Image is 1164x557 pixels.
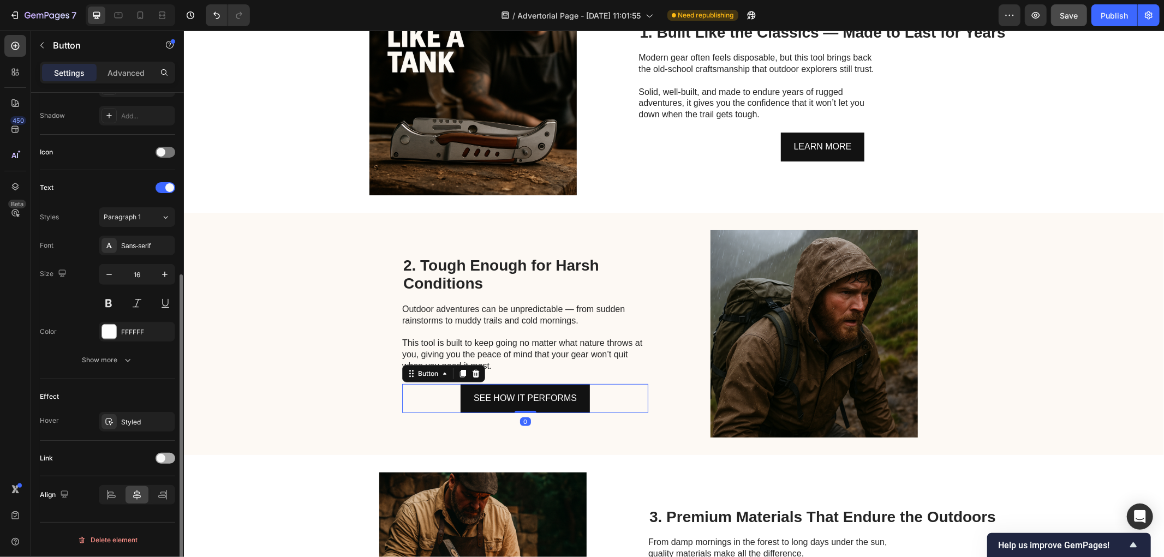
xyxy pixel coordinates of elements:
button: Delete element [40,531,175,549]
span: Need republishing [678,10,734,20]
div: FFFFFF [121,327,172,337]
div: Styled [121,417,172,427]
h2: 2. Tough Enough for Harsh Conditions [218,225,464,263]
div: Color [40,327,57,337]
button: Paragraph 1 [99,207,175,227]
div: Effect [40,392,59,402]
div: Text [40,183,53,193]
div: 0 [336,387,347,396]
p: SEE HOW IT PERFORMS [290,360,393,376]
img: gempages_586287337667822365-de2e4b40-6e8c-4384-9018-4c0b832e9f2d.png [498,200,762,407]
p: Solid, well-built, and made to endure years of rugged adventures, it gives you the confidence tha... [455,56,700,90]
button: Save [1051,4,1087,26]
p: Modern gear often feels disposable, but this tool brings back the old-school craftsmanship that o... [455,22,700,45]
div: Shadow [40,111,65,121]
div: Font [40,241,53,250]
button: Show more [40,350,175,370]
button: Show survey - Help us improve GemPages! [998,538,1140,552]
div: Show more [82,355,133,366]
div: Align [40,488,71,502]
div: Button [232,338,256,348]
div: Sans-serif [121,241,172,251]
a: LEARN MORE [597,102,681,131]
p: LEARN MORE [610,109,668,124]
div: Publish [1101,10,1128,21]
p: 7 [71,9,76,22]
div: Add... [121,111,172,121]
div: Delete element [77,534,138,547]
span: Save [1060,11,1078,20]
p: This tool is built to keep going no matter what nature throws at you, giving you the peace of min... [218,307,463,341]
div: Undo/Redo [206,4,250,26]
p: Advanced [108,67,145,79]
span: / [513,10,516,21]
div: Open Intercom Messenger [1127,504,1153,530]
iframe: Design area [184,31,1164,557]
div: 450 [10,116,26,125]
p: Settings [54,67,85,79]
p: Button [53,39,146,52]
button: Publish [1091,4,1137,26]
button: 7 [4,4,81,26]
p: Outdoor adventures can be unpredictable — from sudden rainstorms to muddy trails and cold mornings. [218,273,463,296]
div: Icon [40,147,53,157]
button: <p>SEE HOW IT PERFORMS</p> [277,354,406,382]
p: From damp mornings in the forest to long days under the sun, quality materials make all the diffe... [464,506,709,529]
div: Styles [40,212,59,222]
h2: 3. Premium Materials That Endure the Outdoors [464,476,813,497]
div: Hover [40,416,59,426]
div: Beta [8,200,26,208]
span: Help us improve GemPages! [998,540,1127,550]
span: Paragraph 1 [104,212,141,222]
div: Link [40,453,53,463]
span: Advertorial Page - [DATE] 11:01:55 [518,10,641,21]
div: Size [40,267,69,282]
